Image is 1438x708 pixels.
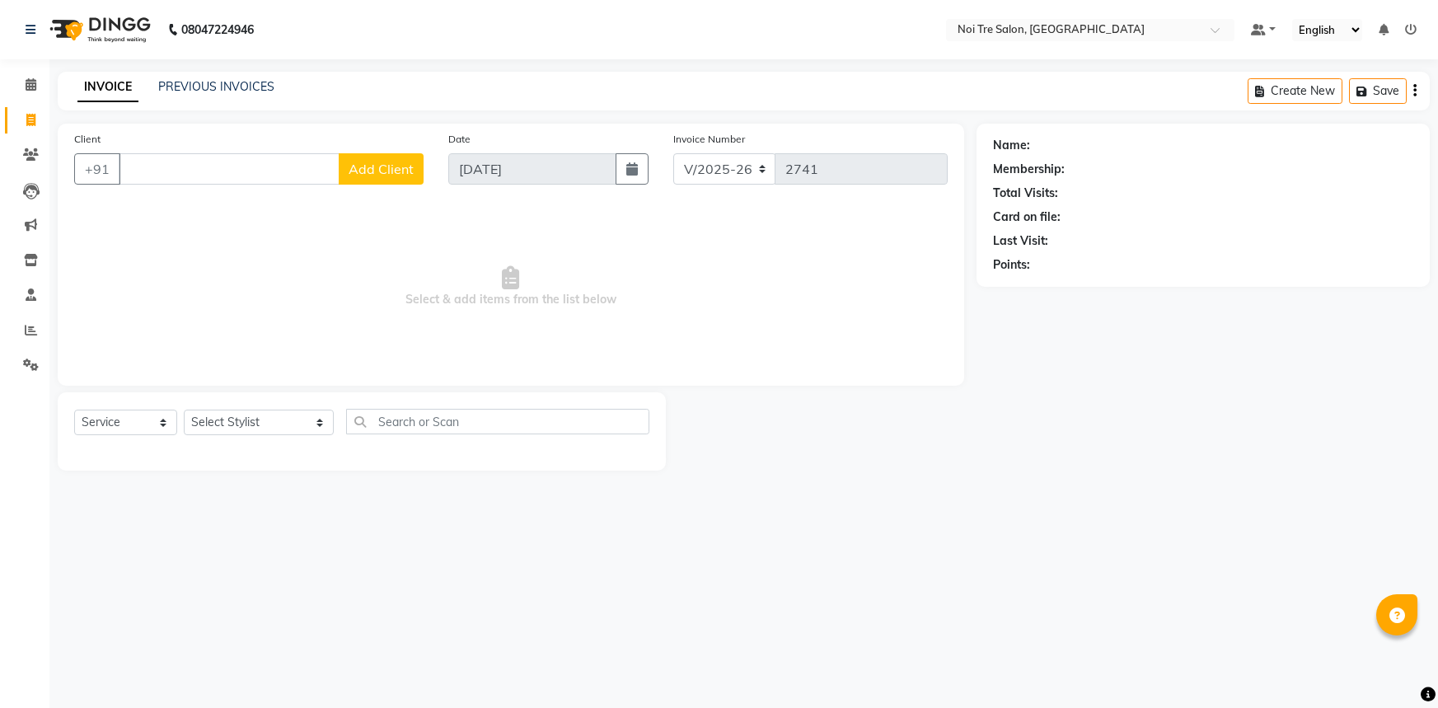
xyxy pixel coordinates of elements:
b: 08047224946 [181,7,254,53]
label: Client [74,132,101,147]
input: Search or Scan [346,409,650,434]
span: Add Client [349,161,414,177]
iframe: chat widget [1369,642,1422,692]
div: Name: [993,137,1030,154]
div: Card on file: [993,209,1061,226]
div: Total Visits: [993,185,1058,202]
button: Add Client [339,153,424,185]
div: Last Visit: [993,232,1048,250]
label: Date [448,132,471,147]
button: Save [1349,78,1407,104]
a: PREVIOUS INVOICES [158,79,274,94]
input: Search by Name/Mobile/Email/Code [119,153,340,185]
label: Invoice Number [673,132,745,147]
button: Create New [1248,78,1342,104]
img: logo [42,7,155,53]
span: Select & add items from the list below [74,204,948,369]
div: Membership: [993,161,1065,178]
a: INVOICE [77,73,138,102]
div: Points: [993,256,1030,274]
button: +91 [74,153,120,185]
